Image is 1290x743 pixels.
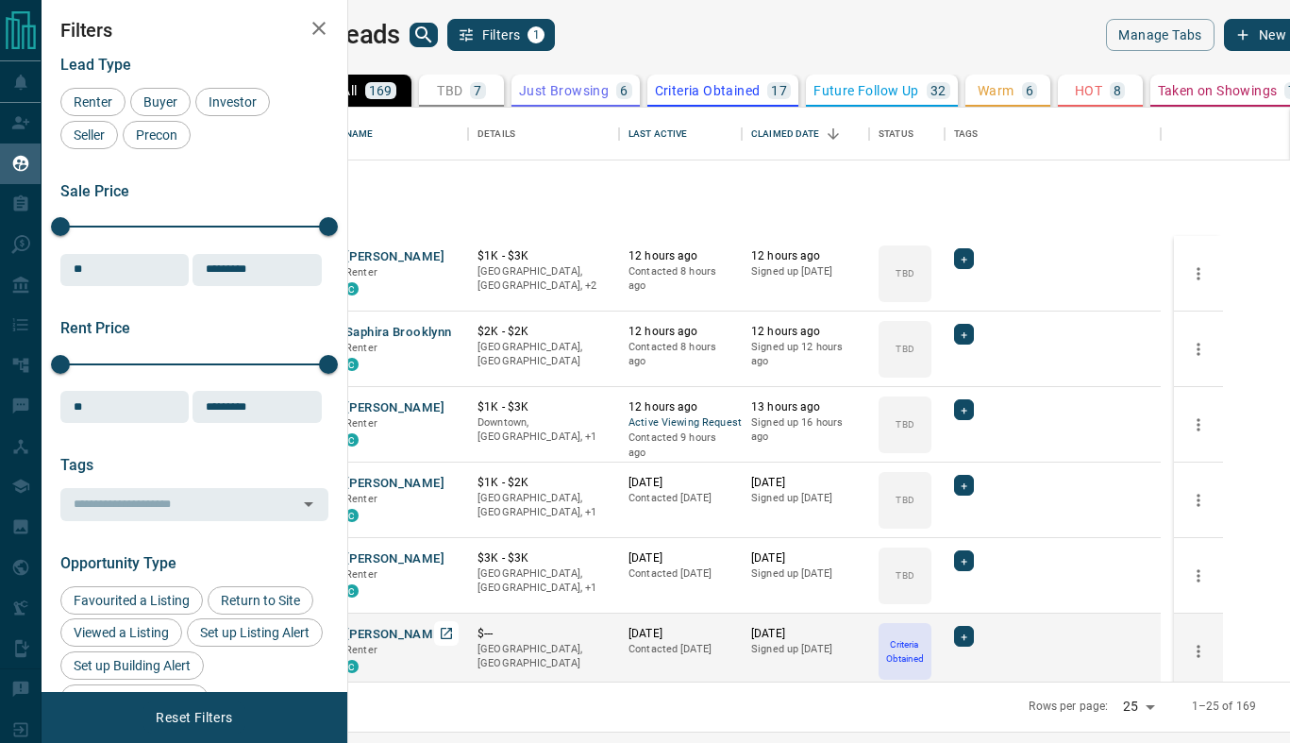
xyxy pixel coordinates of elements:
[628,642,732,657] p: Contacted [DATE]
[954,475,974,496] div: +
[202,94,263,110] span: Investor
[345,358,359,371] div: condos.ca
[477,626,610,642] p: $---
[67,127,111,143] span: Seller
[628,324,732,340] p: 12 hours ago
[345,509,359,522] div: condos.ca
[751,248,860,264] p: 12 hours ago
[945,108,1161,160] div: Tags
[742,108,869,160] div: Claimed Date
[345,626,444,644] button: [PERSON_NAME]
[869,108,945,160] div: Status
[123,121,191,149] div: Precon
[295,491,322,517] button: Open
[187,618,323,647] div: Set up Listing Alert
[628,340,732,369] p: Contacted 8 hours ago
[477,248,610,264] p: $1K - $3K
[751,475,860,491] p: [DATE]
[896,342,913,356] p: TBD
[345,108,374,160] div: Name
[477,324,610,340] p: $2K - $2K
[1184,486,1213,515] button: more
[628,264,732,294] p: Contacted 8 hours ago
[751,324,860,340] p: 12 hours ago
[751,642,860,657] p: Signed up [DATE]
[143,701,244,734] button: Reset Filters
[1184,335,1213,363] button: more
[195,88,270,116] div: Investor
[477,566,610,596] p: Toronto
[345,493,377,505] span: Renter
[896,417,913,431] p: TBD
[1106,19,1214,51] button: Manage Tabs
[1029,699,1108,715] p: Rows per page:
[1184,637,1213,666] button: more
[67,593,196,608] span: Favourited a Listing
[437,84,462,97] p: TBD
[214,593,307,608] span: Return to Site
[954,324,974,345] div: +
[751,399,860,415] p: 13 hours ago
[813,84,918,97] p: Future Follow Up
[628,491,732,506] p: Contacted [DATE]
[67,94,119,110] span: Renter
[1158,84,1278,97] p: Taken on Showings
[820,121,846,147] button: Sort
[529,28,543,42] span: 1
[1184,411,1213,439] button: more
[961,627,967,646] span: +
[193,625,316,640] span: Set up Listing Alert
[60,56,131,74] span: Lead Type
[345,584,359,598] div: condos.ca
[369,84,393,97] p: 169
[954,248,974,269] div: +
[954,550,974,571] div: +
[60,121,118,149] div: Seller
[345,660,359,673] div: condos.ca
[474,84,481,97] p: 7
[477,108,515,160] div: Details
[1184,562,1213,590] button: more
[345,266,377,279] span: Renter
[345,550,444,568] button: [PERSON_NAME]
[434,621,459,646] a: Open in New Tab
[751,491,860,506] p: Signed up [DATE]
[751,340,860,369] p: Signed up 12 hours ago
[628,626,732,642] p: [DATE]
[619,108,742,160] div: Last Active
[930,84,947,97] p: 32
[954,108,979,160] div: Tags
[67,625,176,640] span: Viewed a Listing
[961,476,967,495] span: +
[628,475,732,491] p: [DATE]
[345,568,377,581] span: Renter
[751,566,860,582] p: Signed up [DATE]
[1026,84,1033,97] p: 6
[961,400,967,419] span: +
[60,554,176,572] span: Opportunity Type
[751,550,860,566] p: [DATE]
[60,586,203,615] div: Favourited a Listing
[961,249,967,268] span: +
[978,84,1014,97] p: Warm
[130,88,191,116] div: Buyer
[345,644,377,656] span: Renter
[60,684,209,713] div: Reactivated Account
[896,493,913,507] p: TBD
[879,108,913,160] div: Status
[751,415,860,445] p: Signed up 16 hours ago
[447,19,556,51] button: Filters1
[60,618,182,647] div: Viewed a Listing
[896,568,913,583] p: TBD
[345,342,377,354] span: Renter
[751,264,860,279] p: Signed up [DATE]
[345,433,359,447] div: condos.ca
[137,94,184,110] span: Buyer
[345,417,377,430] span: Renter
[67,658,197,673] span: Set up Building Alert
[477,491,610,520] p: Toronto
[477,550,610,566] p: $3K - $3K
[954,399,974,420] div: +
[60,182,129,200] span: Sale Price
[1114,84,1121,97] p: 8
